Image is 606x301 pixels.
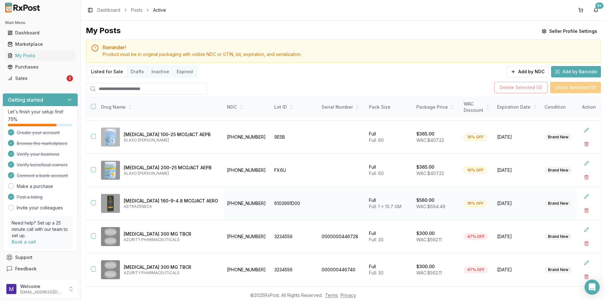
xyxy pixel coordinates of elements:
span: [DATE] [497,200,537,207]
td: 6103991D00 [270,187,318,220]
p: Let's finish your setup first! [8,109,73,115]
h3: Getting started [8,96,43,104]
div: Drug Name [101,104,218,110]
div: NDC [227,104,267,110]
th: Pack Size [365,97,413,117]
div: 47% OFF [464,266,488,273]
div: 16% OFF [464,200,487,207]
span: Post a listing [17,194,43,200]
button: Support [3,252,78,263]
span: WAC: $407.22 [416,137,444,143]
button: Delete [581,205,592,216]
img: Breztri Aerosphere 160-9-4.8 MCG/ACT AERO [101,194,120,213]
span: Feedback [15,266,37,272]
p: $300.00 [416,263,435,270]
td: [PHONE_NUMBER] [223,220,270,253]
span: Browse the marketplace [17,140,68,147]
img: Breo Ellipta 200-25 MCG/ACT AEPB [101,161,120,180]
span: Connect a bank account [17,172,68,179]
p: $365.00 [416,164,434,170]
a: Sales2 [5,73,75,84]
button: Delete [581,172,592,183]
p: ASTRAZENECA [124,204,218,209]
p: AZURITY PHARMACEUTICALS [124,270,218,275]
p: $560.00 [416,197,434,203]
p: [EMAIL_ADDRESS][DOMAIN_NAME] [20,290,64,295]
span: Create your account [17,129,60,136]
td: [PHONE_NUMBER] [223,187,270,220]
p: Welcome [20,283,64,290]
td: 000000446740 [318,253,365,286]
td: 3234556 [270,253,318,286]
span: Full: 30 [369,237,383,242]
div: Brand New [544,200,572,207]
div: 47% OFF [464,233,488,240]
div: Package Price [416,104,456,110]
button: Inactive [148,67,173,77]
button: 9+ [591,5,601,15]
div: Brand New [544,266,572,273]
h5: Reminder! [103,45,596,50]
p: [MEDICAL_DATA] 200-25 MCG/ACT AEPB [124,165,218,171]
button: Dashboard [3,28,78,38]
p: [MEDICAL_DATA] 300 MG TBCR [124,264,218,270]
span: [DATE] [497,167,537,173]
a: Privacy [341,292,356,298]
button: Edit [581,191,592,202]
button: Delete [581,238,592,249]
div: Brand New [544,233,572,240]
span: WAC: $664.49 [416,204,445,209]
button: My Posts [3,51,78,61]
div: WAC Discount [464,101,490,113]
a: Purchases [5,61,75,73]
span: Full: 1 x 10.7 GM [369,204,401,209]
a: Dashboard [5,27,75,39]
div: My Posts [8,52,73,59]
div: Product must be in original packaging with visible NDC or GTIN, lot, expiration, and serialization. [103,51,596,57]
div: My Posts [86,26,121,37]
button: Edit [581,257,592,268]
button: Seller Profile Settings [538,26,601,37]
td: Full [365,220,413,253]
nav: breadcrumb [97,7,166,13]
button: Edit [581,124,592,136]
span: Active [153,7,166,13]
button: Drafts [127,67,148,77]
p: $365.00 [416,131,434,137]
td: Full [365,187,413,220]
p: GLAXO [PERSON_NAME] [124,138,218,143]
span: WAC: $562.11 [416,237,442,242]
td: 3234556 [270,220,318,253]
div: Marketplace [8,41,73,47]
img: User avatar [6,284,16,294]
p: $300.00 [416,230,435,237]
td: FX6U [270,154,318,187]
span: WAC: $407.22 [416,171,444,176]
div: Expiration Date [497,104,537,110]
td: Full [365,253,413,286]
div: Brand New [544,134,572,141]
button: Delete [581,271,592,282]
div: Lot ID [274,104,314,110]
img: Horizant 300 MG TBCR [101,260,120,279]
p: [MEDICAL_DATA] 100-25 MCG/ACT AEPB [124,131,218,138]
div: Purchases [8,64,73,70]
button: Sales2 [3,73,78,83]
button: Marketplace [3,39,78,49]
span: [DATE] [497,267,537,273]
div: 9+ [595,3,603,9]
div: Brand New [544,167,572,174]
a: Marketplace [5,39,75,50]
div: 10% OFF [464,134,487,141]
div: Serial Number [322,104,361,110]
a: Make a purchase [17,183,53,190]
td: [PHONE_NUMBER] [223,154,270,187]
td: Full [365,154,413,187]
div: 10% OFF [464,167,487,174]
th: Condition [541,97,588,117]
td: Full [365,121,413,154]
a: My Posts [5,50,75,61]
button: Purchases [3,62,78,72]
th: Action [577,97,601,117]
button: Add by NDC [507,66,549,77]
